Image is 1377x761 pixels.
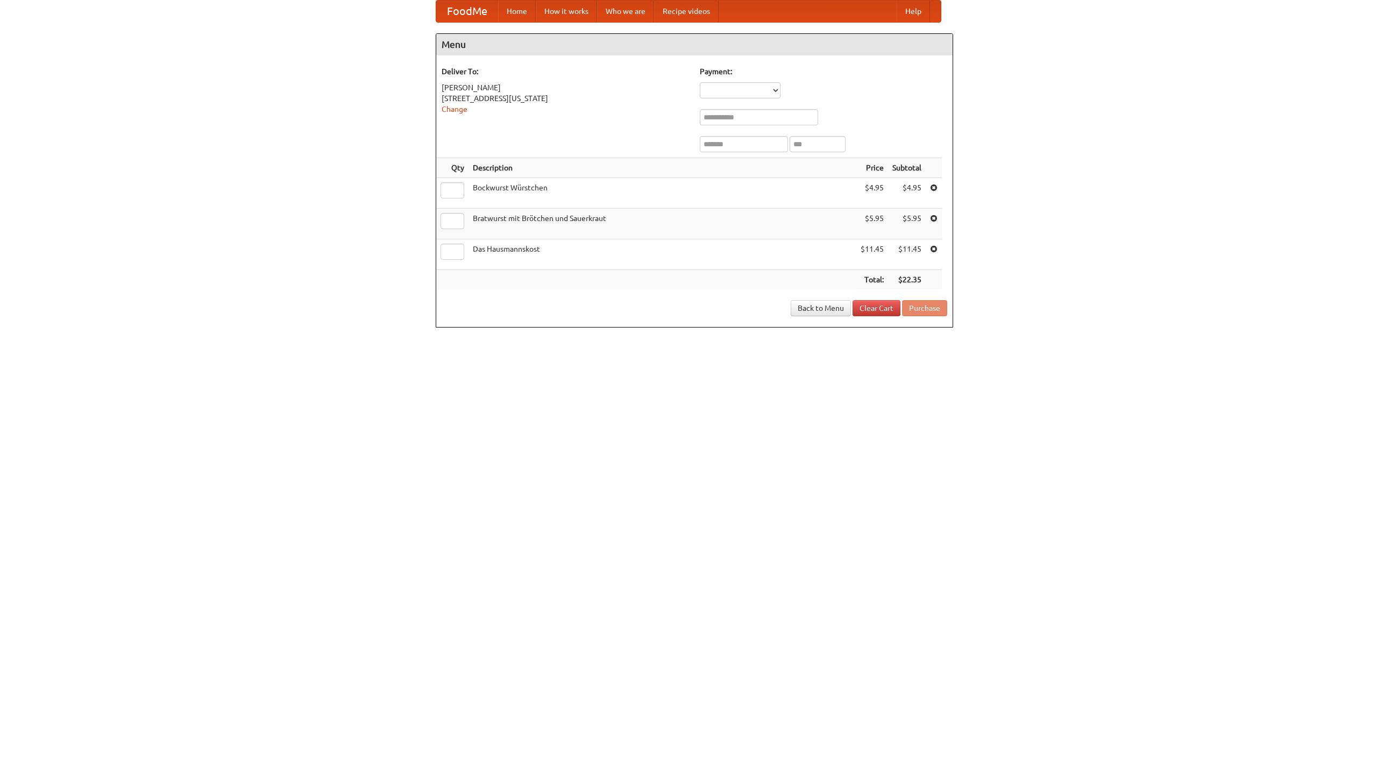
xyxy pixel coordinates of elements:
[498,1,536,22] a: Home
[902,300,947,316] button: Purchase
[469,239,856,270] td: Das Hausmannskost
[436,1,498,22] a: FoodMe
[469,178,856,209] td: Bockwurst Würstchen
[791,300,851,316] a: Back to Menu
[856,178,888,209] td: $4.95
[442,66,689,77] h5: Deliver To:
[856,209,888,239] td: $5.95
[888,178,926,209] td: $4.95
[856,158,888,178] th: Price
[897,1,930,22] a: Help
[469,158,856,178] th: Description
[888,270,926,290] th: $22.35
[536,1,597,22] a: How it works
[442,82,689,93] div: [PERSON_NAME]
[442,93,689,104] div: [STREET_ADDRESS][US_STATE]
[856,270,888,290] th: Total:
[436,158,469,178] th: Qty
[853,300,900,316] a: Clear Cart
[888,158,926,178] th: Subtotal
[654,1,719,22] a: Recipe videos
[469,209,856,239] td: Bratwurst mit Brötchen und Sauerkraut
[888,209,926,239] td: $5.95
[597,1,654,22] a: Who we are
[888,239,926,270] td: $11.45
[700,66,947,77] h5: Payment:
[442,105,467,113] a: Change
[856,239,888,270] td: $11.45
[436,34,953,55] h4: Menu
